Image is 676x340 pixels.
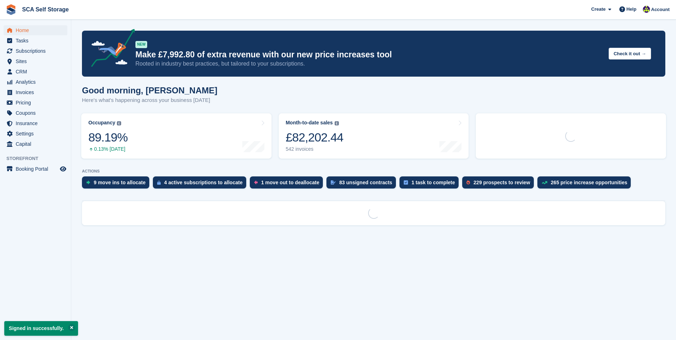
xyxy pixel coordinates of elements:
p: Here's what's happening across your business [DATE] [82,96,217,104]
div: 1 task to complete [412,180,455,185]
div: Month-to-date sales [286,120,333,126]
a: menu [4,67,67,77]
div: £82,202.44 [286,130,344,145]
span: CRM [16,67,58,77]
p: Make £7,992.80 of extra revenue with our new price increases tool [135,50,603,60]
span: Sites [16,56,58,66]
a: menu [4,36,67,46]
a: 9 move ins to allocate [82,176,153,192]
a: SCA Self Storage [19,4,72,15]
p: Signed in successfully. [4,321,78,336]
img: icon-info-grey-7440780725fd019a000dd9b08b2336e03edf1995a4989e88bcd33f0948082b44.svg [117,121,121,125]
img: move_ins_to_allocate_icon-fdf77a2bb77ea45bf5b3d319d69a93e2d87916cf1d5bf7949dd705db3b84f3ca.svg [86,180,90,185]
img: prospect-51fa495bee0391a8d652442698ab0144808aea92771e9ea1ae160a38d050c398.svg [466,180,470,185]
a: menu [4,129,67,139]
span: Booking Portal [16,164,58,174]
img: task-75834270c22a3079a89374b754ae025e5fb1db73e45f91037f5363f120a921f8.svg [404,180,408,185]
span: Home [16,25,58,35]
img: Thomas Webb [643,6,650,13]
span: Coupons [16,108,58,118]
a: 4 active subscriptions to allocate [153,176,250,192]
a: menu [4,25,67,35]
div: 0.13% [DATE] [88,146,128,152]
img: move_outs_to_deallocate_icon-f764333ba52eb49d3ac5e1228854f67142a1ed5810a6f6cc68b1a99e826820c5.svg [254,180,258,185]
div: NEW [135,41,147,48]
a: menu [4,139,67,149]
a: menu [4,108,67,118]
img: stora-icon-8386f47178a22dfd0bd8f6a31ec36ba5ce8667c1dd55bd0f319d3a0aa187defe.svg [6,4,16,15]
span: Create [591,6,605,13]
div: 4 active subscriptions to allocate [164,180,243,185]
a: menu [4,56,67,66]
p: ACTIONS [82,169,665,174]
div: 229 prospects to review [474,180,530,185]
div: 1 move out to deallocate [261,180,319,185]
div: 265 price increase opportunities [551,180,628,185]
a: Month-to-date sales £82,202.44 542 invoices [279,113,469,159]
a: 265 price increase opportunities [537,176,635,192]
span: Storefront [6,155,71,162]
span: Capital [16,139,58,149]
button: Check it out → [609,48,651,60]
a: menu [4,46,67,56]
a: Preview store [59,165,67,173]
span: Help [626,6,636,13]
span: Subscriptions [16,46,58,56]
a: menu [4,98,67,108]
h1: Good morning, [PERSON_NAME] [82,86,217,95]
img: icon-info-grey-7440780725fd019a000dd9b08b2336e03edf1995a4989e88bcd33f0948082b44.svg [335,121,339,125]
div: 89.19% [88,130,128,145]
span: Account [651,6,670,13]
div: Occupancy [88,120,115,126]
div: 9 move ins to allocate [94,180,146,185]
a: menu [4,87,67,97]
a: 1 task to complete [399,176,462,192]
a: Occupancy 89.19% 0.13% [DATE] [81,113,272,159]
a: 1 move out to deallocate [250,176,326,192]
span: Analytics [16,77,58,87]
p: Rooted in industry best practices, but tailored to your subscriptions. [135,60,603,68]
img: price-adjustments-announcement-icon-8257ccfd72463d97f412b2fc003d46551f7dbcb40ab6d574587a9cd5c0d94... [85,29,135,69]
a: 83 unsigned contracts [326,176,399,192]
div: 542 invoices [286,146,344,152]
span: Insurance [16,118,58,128]
img: active_subscription_to_allocate_icon-d502201f5373d7db506a760aba3b589e785aa758c864c3986d89f69b8ff3... [157,180,161,185]
a: menu [4,164,67,174]
img: price_increase_opportunities-93ffe204e8149a01c8c9dc8f82e8f89637d9d84a8eef4429ea346261dce0b2c0.svg [542,181,547,184]
span: Pricing [16,98,58,108]
a: menu [4,77,67,87]
span: Settings [16,129,58,139]
div: 83 unsigned contracts [339,180,392,185]
a: 229 prospects to review [462,176,537,192]
span: Invoices [16,87,58,97]
img: contract_signature_icon-13c848040528278c33f63329250d36e43548de30e8caae1d1a13099fd9432cc5.svg [331,180,336,185]
span: Tasks [16,36,58,46]
a: menu [4,118,67,128]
